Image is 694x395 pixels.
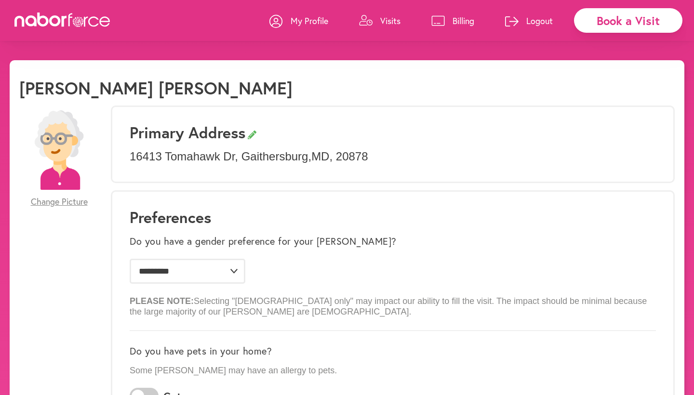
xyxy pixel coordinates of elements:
a: Logout [505,6,553,35]
a: Visits [359,6,400,35]
p: My Profile [291,15,328,26]
h1: [PERSON_NAME] [PERSON_NAME] [19,78,293,98]
h3: Primary Address [130,123,656,142]
p: Selecting "[DEMOGRAPHIC_DATA] only" may impact our ability to fill the visit. The impact should b... [130,289,656,317]
p: Billing [453,15,474,26]
a: My Profile [269,6,328,35]
p: 16413 Tomahawk Dr , Gaithersburg , MD , 20878 [130,150,656,164]
p: Logout [526,15,553,26]
p: Some [PERSON_NAME] may have an allergy to pets. [130,366,656,376]
a: Billing [431,6,474,35]
h1: Preferences [130,208,656,226]
b: PLEASE NOTE: [130,296,194,306]
span: Change Picture [31,197,88,207]
p: Visits [380,15,400,26]
img: efc20bcf08b0dac87679abea64c1faab.png [19,110,99,190]
label: Do you have a gender preference for your [PERSON_NAME]? [130,236,397,247]
div: Book a Visit [574,8,682,33]
label: Do you have pets in your home? [130,345,272,357]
